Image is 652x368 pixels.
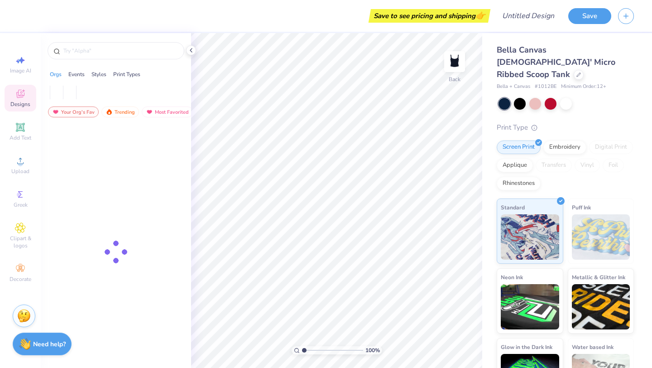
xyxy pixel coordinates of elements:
[68,70,85,78] div: Events
[575,159,600,172] div: Vinyl
[572,272,625,282] span: Metallic & Glitter Ink
[5,235,36,249] span: Clipart & logos
[11,168,29,175] span: Upload
[113,70,140,78] div: Print Types
[371,9,488,23] div: Save to see pricing and shipping
[365,346,380,354] span: 100 %
[501,272,523,282] span: Neon Ink
[536,159,572,172] div: Transfers
[568,8,611,24] button: Save
[449,75,460,83] div: Back
[543,140,586,154] div: Embroidery
[33,340,66,349] strong: Need help?
[501,284,559,329] img: Neon Ink
[497,44,615,80] span: Bella Canvas [DEMOGRAPHIC_DATA]' Micro Ribbed Scoop Tank
[10,134,31,141] span: Add Text
[475,10,485,21] span: 👉
[572,342,614,352] span: Water based Ink
[561,83,606,91] span: Minimum Order: 12 +
[501,203,525,212] span: Standard
[10,67,31,74] span: Image AI
[146,109,153,115] img: most_fav.gif
[14,201,28,208] span: Greek
[50,70,62,78] div: Orgs
[62,46,178,55] input: Try "Alpha"
[572,214,630,260] img: Puff Ink
[497,159,533,172] div: Applique
[501,342,552,352] span: Glow in the Dark Ink
[10,101,30,108] span: Designs
[105,109,113,115] img: trending.gif
[142,107,193,117] div: Most Favorited
[497,177,541,190] div: Rhinestones
[48,107,99,117] div: Your Org's Fav
[52,109,59,115] img: most_fav.gif
[572,284,630,329] img: Metallic & Glitter Ink
[535,83,556,91] span: # 1012BE
[572,203,591,212] span: Puff Ink
[497,122,634,133] div: Print Type
[495,7,561,25] input: Untitled Design
[501,214,559,260] img: Standard
[101,107,139,117] div: Trending
[91,70,106,78] div: Styles
[10,276,31,283] span: Decorate
[497,83,530,91] span: Bella + Canvas
[497,140,541,154] div: Screen Print
[589,140,633,154] div: Digital Print
[603,159,624,172] div: Foil
[446,53,464,71] img: Back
